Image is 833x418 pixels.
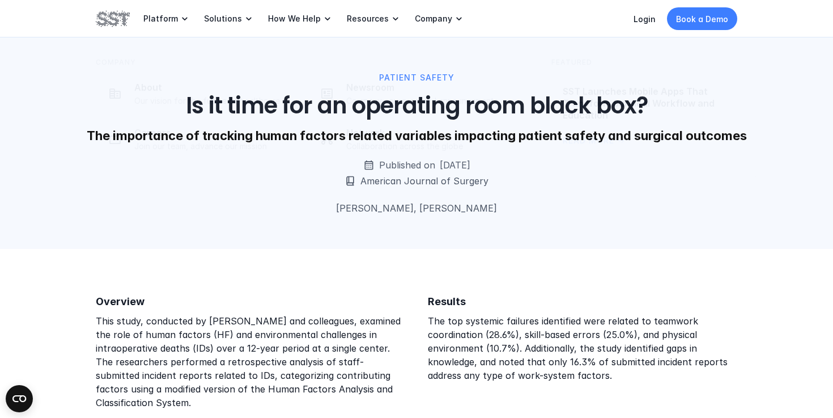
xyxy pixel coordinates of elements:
p: This study, conducted by [PERSON_NAME] and colleagues, examined the role of human factors (HF) an... [96,314,405,409]
h6: Overview [96,294,144,309]
h6: Results [428,294,466,309]
p: PATIENT SAFETY [379,71,454,84]
p: Platform [143,14,178,24]
p: How We Help [268,14,321,24]
a: Book a Demo [667,7,737,30]
p: Published on [379,158,435,172]
p: Company [415,14,452,24]
p: Resources [347,14,389,24]
p: American Journal of Surgery [360,174,488,188]
h1: Is it time for an operating room black box? [160,91,673,120]
p: Book a Demo [676,13,728,25]
a: Login [634,14,656,24]
p: Solutions [204,14,242,24]
p: [PERSON_NAME], [PERSON_NAME] [211,201,622,215]
h5: The importance of tracking human factors related variables impacting patient safety and surgical ... [87,127,747,145]
p: [DATE] [440,158,470,172]
p: The top systemic failures identified were related to teamwork coordination (28.6%), skill-based e... [428,314,737,382]
img: SST logo [96,9,130,28]
button: Open CMP widget [6,385,33,412]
